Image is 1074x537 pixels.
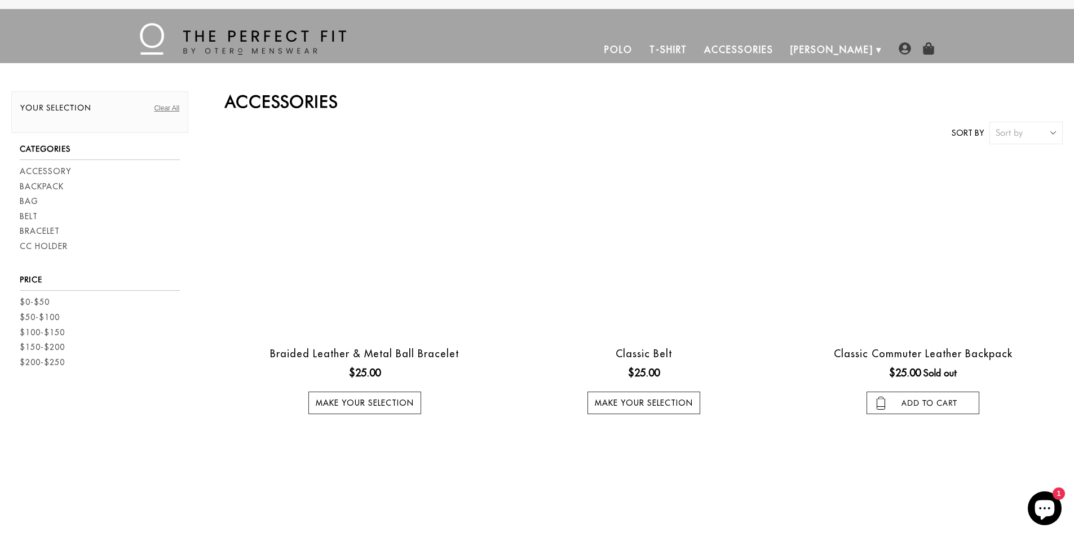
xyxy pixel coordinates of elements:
h2: Your selection [20,103,179,118]
a: otero menswear classic black leather belt [507,162,780,331]
img: user-account-icon.png [899,42,911,55]
a: Classic Commuter Leather Backpack [834,347,1013,360]
a: Belt [20,211,38,223]
a: Braided Leather & Metal Ball Bracelet [270,347,459,360]
a: T-Shirt [641,36,696,63]
img: shopping-bag-icon.png [922,42,935,55]
a: Accessories [696,36,781,63]
ins: $25.00 [628,365,660,380]
h3: Price [20,275,180,291]
h3: Categories [20,144,180,160]
a: $50-$100 [20,312,60,323]
a: Polo [596,36,641,63]
a: $0-$50 [20,296,50,308]
img: The Perfect Fit - by Otero Menswear - Logo [140,23,346,55]
a: Make your selection [308,392,421,414]
a: $200-$250 [20,357,65,369]
a: Bracelet [20,225,60,237]
a: [PERSON_NAME] [782,36,882,63]
input: add to cart [867,392,979,414]
a: $150-$200 [20,341,65,353]
a: black braided leather bracelet [228,162,501,331]
label: Sort by [952,127,984,139]
ins: $25.00 [889,365,921,380]
a: $100-$150 [20,327,65,339]
a: Accessory [20,166,71,177]
a: Bag [20,196,38,207]
a: leather backpack [786,162,1060,331]
a: Classic Belt [616,347,672,360]
a: CC Holder [20,241,68,252]
inbox-online-store-chat: Shopify online store chat [1024,491,1065,528]
span: Sold out [923,367,957,379]
a: Make your selection [587,392,700,414]
ins: $25.00 [349,365,381,380]
a: Backpack [20,181,64,193]
a: Clear All [154,103,179,113]
h2: Accessories [225,91,1063,112]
